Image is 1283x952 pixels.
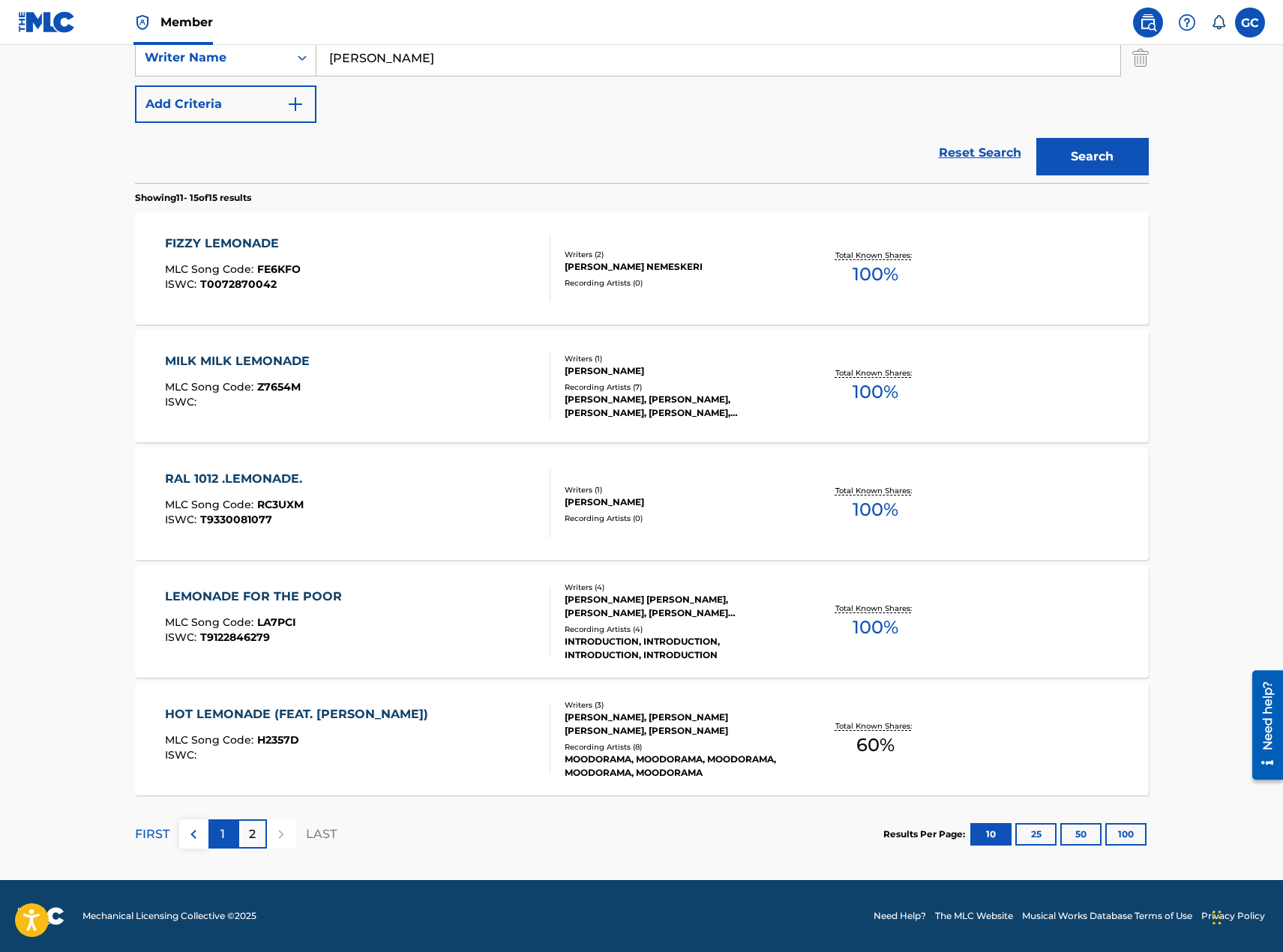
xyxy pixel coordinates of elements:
div: Writer Name [145,49,280,67]
div: [PERSON_NAME], [PERSON_NAME], [PERSON_NAME], [PERSON_NAME], [PERSON_NAME] [565,393,791,420]
a: Privacy Policy [1201,909,1265,923]
span: RC3UXM [257,498,304,511]
p: Total Known Shares: [835,250,916,261]
div: Recording Artists ( 7 ) [565,382,791,393]
p: FIRST [135,825,169,843]
button: 100 [1105,823,1147,846]
div: FIZZY LEMONADE [165,235,301,253]
span: ISWC : [165,513,200,526]
a: RAL 1012 .LEMONADE.MLC Song Code:RC3UXMISWC:T9330081077Writers (1)[PERSON_NAME]Recording Artists ... [135,448,1149,560]
div: Writers ( 4 ) [565,582,791,593]
div: Recording Artists ( 0 ) [565,513,791,524]
p: 1 [220,825,225,843]
div: Writers ( 2 ) [565,249,791,260]
div: LEMONADE FOR THE POOR [165,588,349,606]
div: Writers ( 3 ) [565,699,791,711]
a: Musical Works Database Terms of Use [1022,909,1192,923]
a: HOT LEMONADE (FEAT. [PERSON_NAME])MLC Song Code:H2357DISWC:Writers (3)[PERSON_NAME], [PERSON_NAME... [135,683,1149,795]
div: HOT LEMONADE (FEAT. [PERSON_NAME]) [165,705,436,723]
div: MILK MILK LEMONADE [165,352,317,370]
img: logo [18,907,64,925]
span: FE6KFO [257,262,301,276]
span: 100 % [853,496,898,523]
p: Showing 11 - 15 of 15 results [135,191,251,205]
span: MLC Song Code : [165,498,257,511]
span: 60 % [856,732,895,759]
div: INTRODUCTION, INTRODUCTION, INTRODUCTION, INTRODUCTION [565,635,791,662]
img: Delete Criterion [1132,39,1149,76]
span: ISWC : [165,748,200,762]
iframe: Resource Center [1241,665,1283,786]
div: Drag [1213,895,1222,940]
button: Add Criteria [135,85,316,123]
a: Public Search [1133,7,1163,37]
p: Total Known Shares: [835,603,916,614]
img: search [1139,13,1157,31]
div: [PERSON_NAME] [565,495,791,509]
p: Total Known Shares: [835,720,916,732]
a: The MLC Website [935,909,1013,923]
div: Help [1172,7,1202,37]
span: Member [160,13,213,31]
img: MLC Logo [18,11,76,33]
div: RAL 1012 .LEMONADE. [165,470,310,488]
span: H2357D [257,733,299,747]
p: Results Per Page: [883,828,969,841]
img: Top Rightsholder [133,13,151,31]
span: Z7654M [257,380,301,394]
a: MILK MILK LEMONADEMLC Song Code:Z7654MISWC:Writers (1)[PERSON_NAME]Recording Artists (7)[PERSON_N... [135,330,1149,442]
div: Notifications [1211,15,1226,30]
p: Total Known Shares: [835,367,916,379]
button: 50 [1060,823,1102,846]
span: 100 % [853,614,898,641]
div: User Menu [1235,7,1265,37]
div: Recording Artists ( 8 ) [565,741,791,753]
a: Need Help? [874,909,926,923]
img: left [184,825,202,843]
span: MLC Song Code : [165,615,257,629]
a: Reset Search [931,136,1029,169]
div: [PERSON_NAME] NEMESKERI [565,260,791,274]
div: Writers ( 1 ) [565,484,791,495]
button: 10 [970,823,1012,846]
a: FIZZY LEMONADEMLC Song Code:FE6KFOISWC:T0072870042Writers (2)[PERSON_NAME] NEMESKERIRecording Art... [135,212,1149,325]
span: T9330081077 [200,513,272,526]
span: 100 % [853,379,898,406]
span: Mechanical Licensing Collective © 2025 [82,909,256,923]
span: T9122846279 [200,630,270,644]
span: MLC Song Code : [165,380,257,394]
div: [PERSON_NAME] [PERSON_NAME], [PERSON_NAME], [PERSON_NAME] [PERSON_NAME], [PERSON_NAME] [565,593,791,620]
div: Recording Artists ( 4 ) [565,624,791,635]
span: 100 % [853,261,898,288]
span: T0072870042 [200,277,277,291]
p: Total Known Shares: [835,485,916,496]
span: ISWC : [165,277,200,291]
div: [PERSON_NAME] [565,364,791,378]
span: MLC Song Code : [165,733,257,747]
div: [PERSON_NAME], [PERSON_NAME] [PERSON_NAME], [PERSON_NAME] [565,711,791,738]
img: help [1178,13,1196,31]
iframe: Chat Widget [1208,880,1283,952]
button: 25 [1015,823,1057,846]
div: Recording Artists ( 0 ) [565,277,791,289]
p: 2 [249,825,256,843]
div: Writers ( 1 ) [565,353,791,364]
img: 9d2ae6d4665cec9f34b9.svg [286,95,304,113]
span: ISWC : [165,630,200,644]
span: LA7PCI [257,615,296,629]
span: ISWC : [165,395,200,409]
span: MLC Song Code : [165,262,257,276]
button: Search [1036,138,1149,175]
a: LEMONADE FOR THE POORMLC Song Code:LA7PCIISWC:T9122846279Writers (4)[PERSON_NAME] [PERSON_NAME], ... [135,565,1149,678]
div: MOODORAMA, MOODORAMA, MOODORAMA, MOODORAMA, MOODORAMA [565,753,791,780]
p: LAST [306,825,337,843]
